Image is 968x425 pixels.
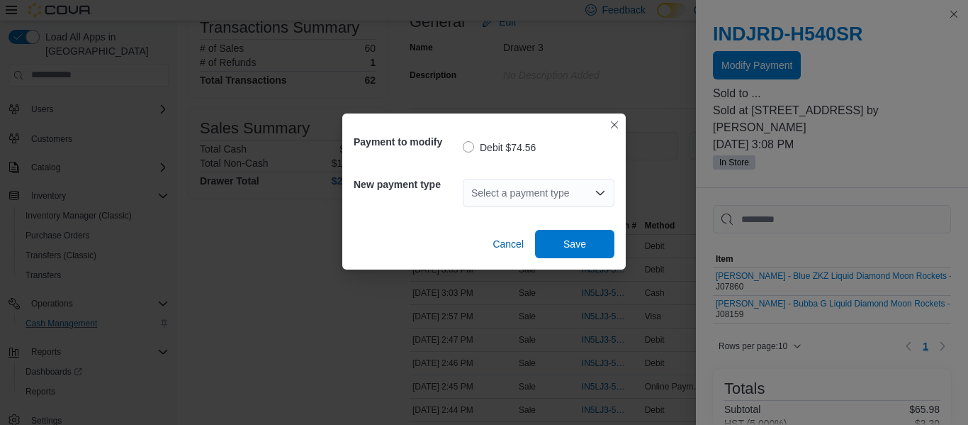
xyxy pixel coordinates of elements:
label: Debit $74.56 [463,139,536,156]
span: Save [563,237,586,251]
button: Open list of options [595,187,606,199]
button: Cancel [487,230,529,258]
button: Closes this modal window [606,116,623,133]
input: Accessible screen reader label [471,184,473,202]
h5: Payment to modify [354,128,460,156]
h5: New payment type [354,170,460,199]
span: Cancel [493,237,524,251]
button: Save [535,230,614,258]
